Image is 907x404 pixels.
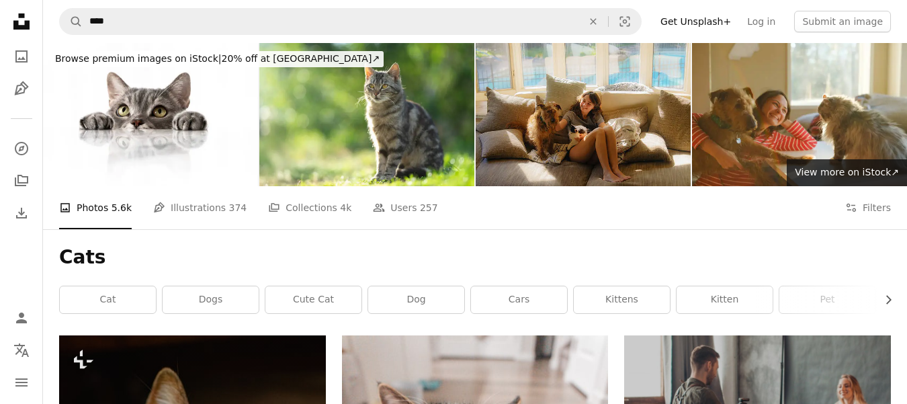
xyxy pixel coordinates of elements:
[609,9,641,34] button: Visual search
[845,186,891,229] button: Filters
[153,186,247,229] a: Illustrations 374
[795,167,899,177] span: View more on iStock ↗
[8,305,35,331] a: Log in / Sign up
[876,286,891,313] button: scroll list to the right
[8,200,35,227] a: Download History
[60,9,83,34] button: Search Unsplash
[8,369,35,396] button: Menu
[8,337,35,364] button: Language
[265,286,361,313] a: cute cat
[8,135,35,162] a: Explore
[60,286,156,313] a: cat
[476,43,691,186] img: Woman cuddling with dog and cat on the sofa on sunny afternoon
[59,8,642,35] form: Find visuals sitewide
[652,11,739,32] a: Get Unsplash+
[677,286,773,313] a: kitten
[340,200,351,215] span: 4k
[794,11,891,32] button: Submit an image
[55,53,221,64] span: Browse premium images on iStock |
[787,159,907,186] a: View more on iStock↗
[55,53,380,64] span: 20% off at [GEOGRAPHIC_DATA] ↗
[8,43,35,70] a: Photos
[578,9,608,34] button: Clear
[368,286,464,313] a: dog
[163,286,259,313] a: dogs
[739,11,783,32] a: Log in
[8,167,35,194] a: Collections
[59,245,891,270] h1: Cats
[43,43,392,75] a: Browse premium images on iStock|20% off at [GEOGRAPHIC_DATA]↗
[8,8,35,38] a: Home — Unsplash
[229,200,247,215] span: 374
[43,43,258,186] img: Cat leaning her hands on the marble table and licking
[420,200,438,215] span: 257
[779,286,875,313] a: pet
[471,286,567,313] a: cars
[259,43,474,186] img: Cat Sitting In A Field
[692,43,907,186] img: Woman cuddling with dog and cat on the sofa on sunny afternoon
[574,286,670,313] a: kittens
[8,75,35,102] a: Illustrations
[268,186,351,229] a: Collections 4k
[373,186,437,229] a: Users 257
